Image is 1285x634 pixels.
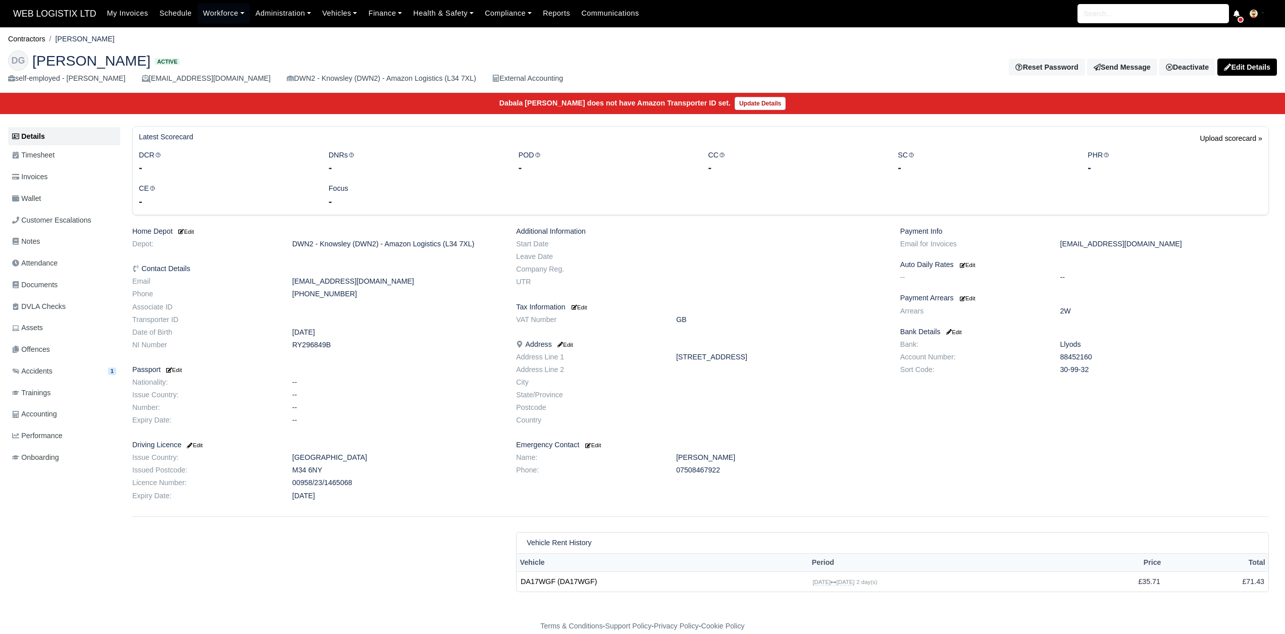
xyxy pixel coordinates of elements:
[285,328,509,337] dd: [DATE]
[900,227,1269,236] h6: Payment Info
[508,466,669,474] dt: Phone:
[893,240,1053,248] dt: Email for Invoices
[511,149,701,175] div: POD
[285,378,509,387] dd: --
[287,73,476,84] div: DWN2 - Knowsley (DWN2) - Amazon Logistics (L34 7XL)
[12,171,47,183] span: Invoices
[605,622,652,630] a: Support Policy
[537,4,576,23] a: Reports
[285,240,509,248] dd: DWN2 - Knowsley (DWN2) - Amazon Logistics (L34 7XL)
[8,210,120,230] a: Customer Escalations
[1060,553,1164,572] th: Price
[285,453,509,462] dd: [GEOGRAPHIC_DATA]
[12,430,63,442] span: Performance
[516,303,885,311] h6: Tax Information
[1052,340,1276,349] dd: Llyods
[508,240,669,248] dt: Start Date
[700,149,890,175] div: CC
[12,452,59,463] span: Onboarding
[516,227,885,236] h6: Additional Information
[12,236,40,247] span: Notes
[1164,553,1268,572] th: Total
[155,58,180,66] span: Active
[856,579,877,585] small: 2 day(s)
[576,4,645,23] a: Communications
[517,553,808,572] th: Vehicle
[8,297,120,316] a: DVLA Checks
[8,189,120,208] a: Wallet
[893,273,1053,282] dt: --
[572,304,587,310] small: Edit
[1235,586,1285,634] iframe: Chat Widget
[154,4,197,23] a: Schedule
[285,479,509,487] dd: 00958/23/1465068
[125,240,285,248] dt: Depot:
[516,340,885,349] h6: Address
[508,416,669,425] dt: Country
[960,295,975,301] small: Edit
[285,466,509,474] dd: M34 6NY
[508,365,669,374] dt: Address Line 2
[583,441,601,449] a: Edit
[8,318,120,338] a: Assets
[508,315,669,324] dt: VAT Number
[8,253,120,273] a: Attendance
[139,161,314,175] div: -
[12,193,41,204] span: Wallet
[900,294,1269,302] h6: Payment Arrears
[958,294,975,302] a: Edit
[893,365,1053,374] dt: Sort Code:
[363,4,408,23] a: Finance
[177,229,194,235] small: Edit
[898,161,1072,175] div: -
[285,277,509,286] dd: [EMAIL_ADDRESS][DOMAIN_NAME]
[570,303,587,311] a: Edit
[8,35,45,43] a: Contractors
[669,315,893,324] dd: GB
[329,194,503,208] div: -
[492,73,563,84] div: External Accounting
[8,426,120,446] a: Performance
[8,361,120,381] a: Accidents 1
[527,539,591,547] h6: Vehicle Rent History
[585,442,601,448] small: Edit
[8,404,120,424] a: Accounting
[8,383,120,403] a: Trainings
[8,4,101,24] a: WEB LOGISTIX LTD
[8,232,120,251] a: Notes
[8,127,120,146] a: Details
[32,54,150,68] span: [PERSON_NAME]
[516,441,885,449] h6: Emergency Contact
[508,453,669,462] dt: Name:
[12,149,55,161] span: Timesheet
[1052,307,1276,315] dd: 2W
[125,492,285,500] dt: Expiry Date:
[125,328,285,337] dt: Date of Birth
[1060,572,1164,592] td: £35.71
[508,391,669,399] dt: State/Province
[45,33,115,45] li: [PERSON_NAME]
[1052,353,1276,361] dd: 88452160
[125,403,285,412] dt: Number:
[132,265,501,273] h6: Contact Details
[165,367,182,373] small: Edit
[1052,273,1276,282] dd: --
[197,4,250,23] a: Workforce
[125,378,285,387] dt: Nationality:
[185,441,202,449] a: Edit
[132,365,501,374] h6: Passport
[8,448,120,467] a: Onboarding
[1052,365,1276,374] dd: 30-99-32
[669,466,893,474] dd: 07508467922
[1087,59,1157,76] a: Send Message
[8,50,28,71] div: DG
[8,340,120,359] a: Offences
[125,416,285,425] dt: Expiry Date:
[329,161,503,175] div: -
[958,260,975,269] a: Edit
[125,290,285,298] dt: Phone
[8,167,120,187] a: Invoices
[12,387,50,399] span: Trainings
[812,579,854,586] small: [DATE] [DATE]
